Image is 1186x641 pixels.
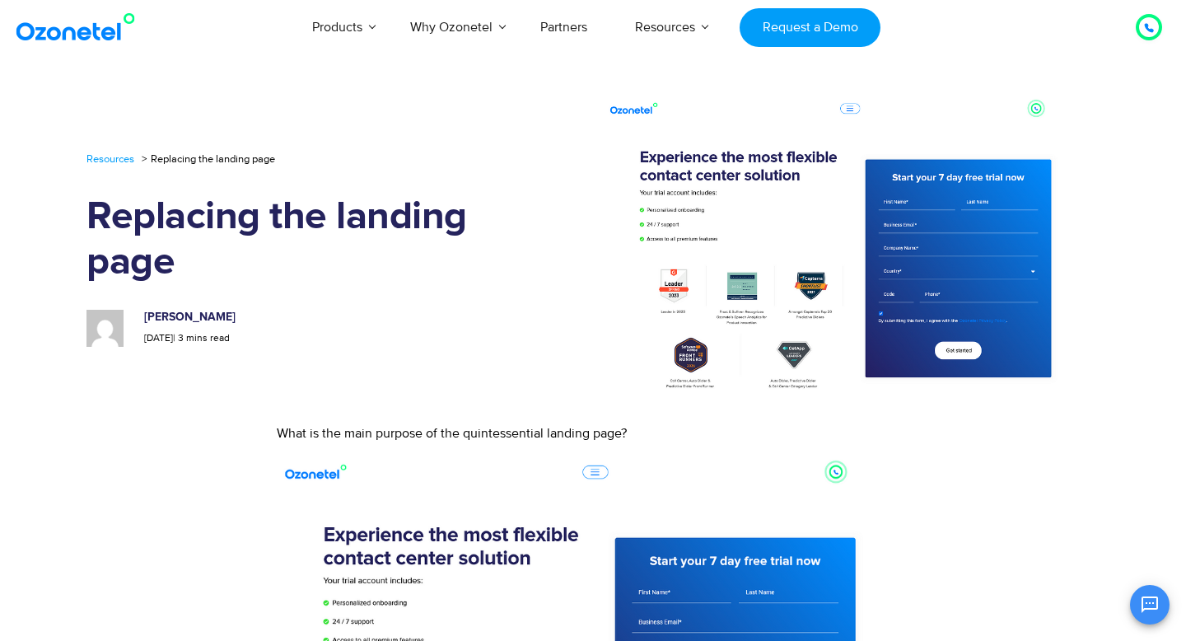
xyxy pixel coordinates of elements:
[138,148,275,170] li: Replacing the landing page
[86,194,509,285] h1: Replacing the landing page
[186,332,230,344] span: mins read
[86,310,124,347] img: 7723733ef64c3ed91784c46a7bd9011a09afad327b9abb85531bf5517fa980df
[144,311,492,325] h6: [PERSON_NAME]
[144,331,492,346] p: |
[144,332,173,344] span: [DATE]
[277,423,902,443] p: What is the main purpose of the quintessential landing page?
[86,152,134,168] a: Resources
[178,332,184,344] span: 3
[740,8,880,47] a: Request a Demo
[1130,585,1170,625] button: Open chat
